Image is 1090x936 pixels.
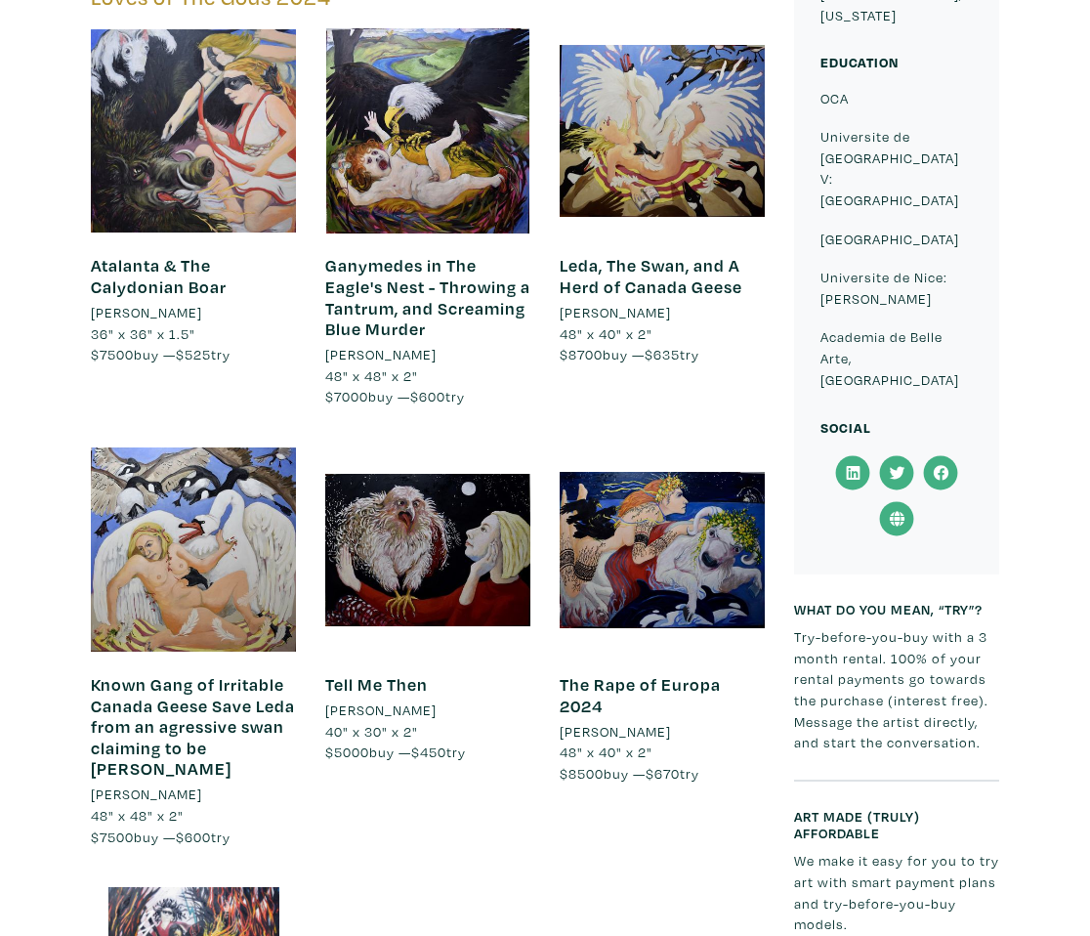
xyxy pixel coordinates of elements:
[91,784,202,805] li: [PERSON_NAME]
[325,743,369,761] span: $5000
[794,850,999,934] p: We make it easy for you to try art with smart payment plans and try-before-you-buy models.
[560,345,699,363] span: buy — try
[560,254,742,298] a: Leda, The Swan, and A Herd of Canada Geese
[410,387,445,405] span: $600
[325,387,368,405] span: $7000
[820,229,973,250] p: [GEOGRAPHIC_DATA]
[91,828,134,846] span: $7500
[325,700,437,721] li: [PERSON_NAME]
[820,418,871,437] small: Social
[325,387,465,405] span: buy — try
[794,808,999,842] h6: Art made (truly) affordable
[560,302,671,323] li: [PERSON_NAME]
[91,302,202,323] li: [PERSON_NAME]
[560,302,765,323] a: [PERSON_NAME]
[325,743,466,761] span: buy — try
[176,828,211,846] span: $600
[646,764,680,783] span: $670
[91,673,295,780] a: Known Gang of Irritable Canada Geese Save Leda from an agressive swan claiming to be [PERSON_NAME]
[560,721,765,743] a: [PERSON_NAME]
[411,743,446,761] span: $450
[820,267,973,309] p: Universite de Nice:[PERSON_NAME]
[794,626,999,753] p: Try-before-you-buy with a 3 month rental. 100% of your rental payments go towards the purchase (i...
[820,326,973,390] p: Academia de Belle Arte, [GEOGRAPHIC_DATA]
[325,344,437,365] li: [PERSON_NAME]
[794,601,999,617] h6: What do you mean, “try”?
[91,254,227,298] a: Atalanta & The Calydonian Boar
[325,344,530,365] a: [PERSON_NAME]
[91,345,134,363] span: $7500
[176,345,211,363] span: $525
[820,126,973,210] p: Universite de [GEOGRAPHIC_DATA] V: [GEOGRAPHIC_DATA]
[91,302,296,323] a: [PERSON_NAME]
[91,345,231,363] span: buy — try
[560,345,603,363] span: $8700
[91,828,231,846] span: buy — try
[325,254,530,340] a: Ganymedes in The Eagle's Nest - Throwing a Tantrum, and Screaming Blue Murder
[325,673,428,696] a: Tell Me Then
[325,700,530,721] a: [PERSON_NAME]
[820,53,899,71] small: Education
[91,784,296,805] a: [PERSON_NAME]
[325,366,418,385] span: 48" x 48" x 2"
[560,743,652,761] span: 48" x 40" x 2"
[325,722,418,741] span: 40" x 30" x 2"
[91,324,195,343] span: 36" x 36" x 1.5"
[560,324,652,343] span: 48" x 40" x 2"
[91,806,184,825] span: 48" x 48" x 2"
[820,88,973,109] p: OCA
[645,345,680,363] span: $635
[560,764,699,783] span: buy — try
[560,764,604,783] span: $8500
[560,673,721,717] a: The Rape of Europa 2024
[560,721,671,743] li: [PERSON_NAME]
